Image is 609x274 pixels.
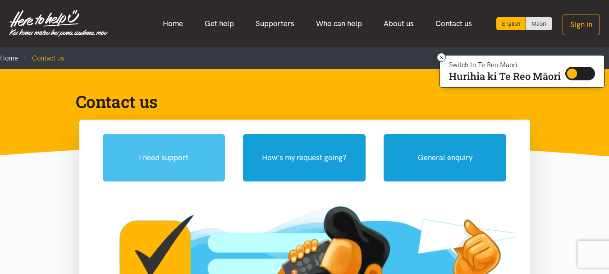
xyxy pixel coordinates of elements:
[245,14,305,33] a: Supporters
[449,62,561,68] p: Switch to Te Reo Māori
[103,134,225,181] button: I need support
[243,134,366,181] button: How's my request going?
[152,14,194,33] a: Home
[373,14,425,33] a: About us
[305,14,373,33] a: Who can help
[9,10,108,37] img: Home
[563,14,600,35] button: Sign in
[526,17,552,30] a: Switch to Te Reo Māori
[496,17,526,30] div: Current language
[496,17,552,30] div: Language toggle
[194,14,245,33] a: Get help
[76,91,519,112] h1: Contact us
[425,14,483,33] a: Contact us
[18,53,64,64] li: Contact us
[449,72,561,80] p: Hurihia ki Te Reo Māori
[384,134,506,181] button: General enquiry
